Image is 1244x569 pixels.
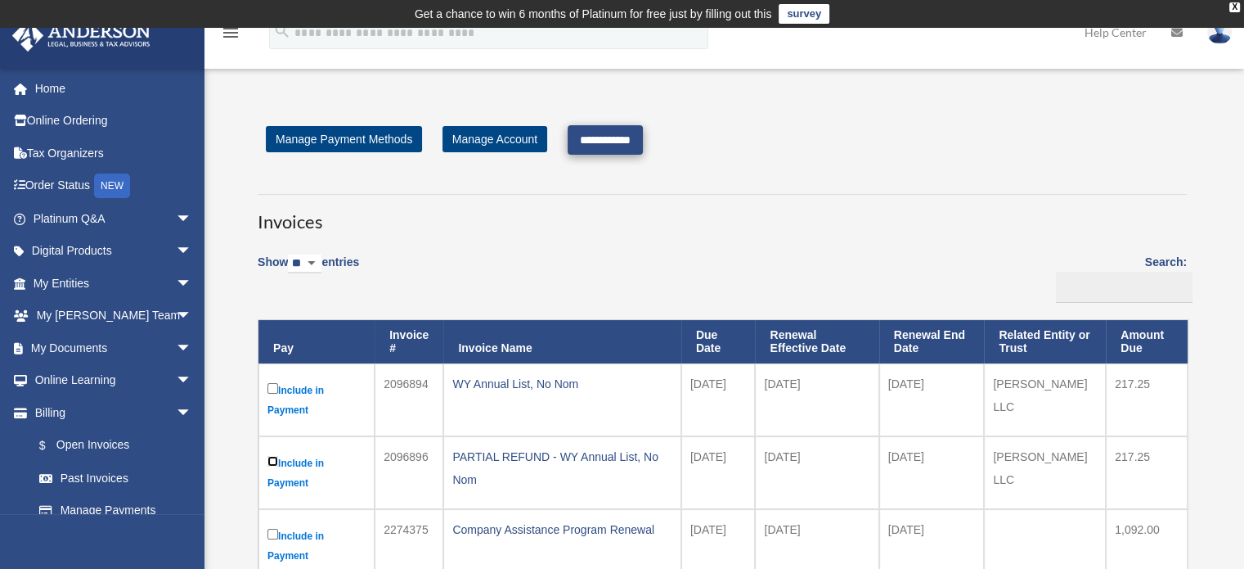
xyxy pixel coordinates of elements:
div: WY Annual List, No Nom [452,373,671,395]
a: Past Invoices [23,462,209,494]
label: Show entries [258,252,359,290]
td: [DATE] [681,364,756,436]
td: [PERSON_NAME] LLC [984,364,1106,436]
a: My Documentsarrow_drop_down [11,332,217,364]
a: Tax Organizers [11,137,217,169]
a: menu [221,29,240,43]
div: Company Assistance Program Renewal [452,518,671,541]
th: Amount Due: activate to sort column ascending [1106,320,1188,364]
th: Renewal End Date: activate to sort column ascending [879,320,985,364]
td: [DATE] [879,436,985,509]
i: search [273,22,291,40]
i: menu [221,23,240,43]
a: Order StatusNEW [11,169,217,203]
input: Search: [1056,272,1192,303]
input: Include in Payment [267,456,278,467]
td: 2096894 [375,364,443,436]
a: Platinum Q&Aarrow_drop_down [11,202,217,235]
div: Get a chance to win 6 months of Platinum for free just by filling out this [415,4,772,24]
span: arrow_drop_down [176,202,209,236]
a: Manage Payment Methods [266,126,422,152]
span: arrow_drop_down [176,396,209,430]
a: My [PERSON_NAME] Teamarrow_drop_down [11,300,217,332]
div: PARTIAL REFUND - WY Annual List, No Nom [452,445,671,491]
input: Include in Payment [267,529,278,540]
label: Include in Payment [267,453,366,493]
a: Online Ordering [11,105,217,138]
td: [DATE] [755,436,878,509]
span: arrow_drop_down [176,364,209,398]
span: arrow_drop_down [176,300,209,333]
label: Include in Payment [267,526,366,566]
img: Anderson Advisors Platinum Portal [7,20,155,52]
span: arrow_drop_down [176,235,209,269]
td: [DATE] [755,364,878,436]
a: $Open Invoices [23,429,200,463]
label: Include in Payment [267,380,366,420]
a: Manage Payments [23,494,209,527]
img: User Pic [1207,20,1232,44]
input: Include in Payment [267,383,278,394]
th: Renewal Effective Date: activate to sort column ascending [755,320,878,364]
a: Manage Account [442,126,547,152]
th: Invoice Name: activate to sort column ascending [443,320,680,364]
select: Showentries [288,255,321,273]
span: $ [48,436,56,456]
th: Due Date: activate to sort column ascending [681,320,756,364]
span: arrow_drop_down [176,267,209,300]
td: [DATE] [879,364,985,436]
h3: Invoices [258,194,1187,235]
a: Digital Productsarrow_drop_down [11,235,217,268]
td: 217.25 [1106,436,1188,509]
span: arrow_drop_down [176,332,209,365]
td: [DATE] [681,436,756,509]
th: Pay: activate to sort column descending [258,320,375,364]
a: Billingarrow_drop_down [11,396,209,429]
div: close [1229,2,1240,12]
td: 2096896 [375,436,443,509]
a: My Entitiesarrow_drop_down [11,267,217,300]
th: Related Entity or Trust: activate to sort column ascending [984,320,1106,364]
label: Search: [1050,252,1187,303]
a: survey [779,4,829,24]
td: [PERSON_NAME] LLC [984,436,1106,509]
a: Online Learningarrow_drop_down [11,364,217,397]
div: NEW [94,174,130,198]
th: Invoice #: activate to sort column ascending [375,320,443,364]
a: Home [11,72,217,105]
td: 217.25 [1106,364,1188,436]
